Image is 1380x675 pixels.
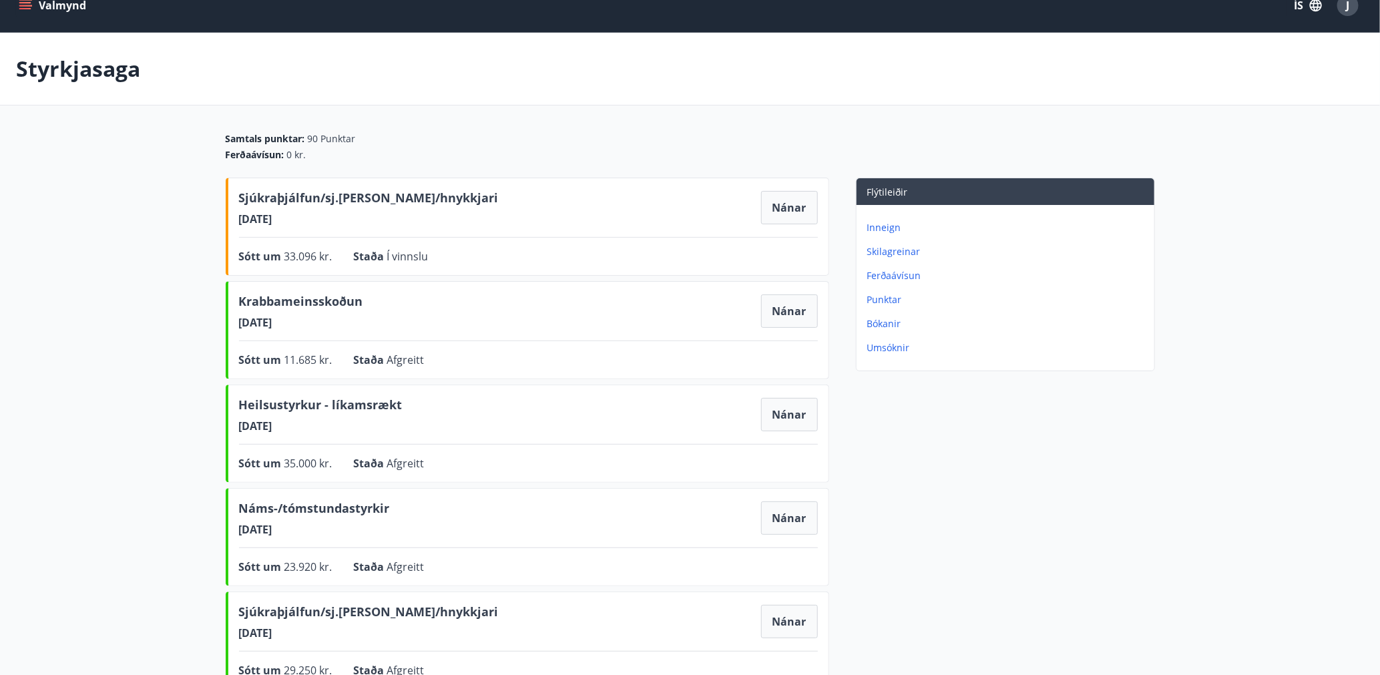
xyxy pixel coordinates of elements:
span: Afgreitt [387,353,425,367]
p: Umsóknir [867,341,1149,355]
span: 33.096 kr. [284,249,332,264]
p: Punktar [867,293,1149,306]
span: [DATE] [239,626,499,640]
span: Afgreitt [387,456,425,471]
span: Heilsustyrkur - líkamsrækt [239,396,403,419]
span: [DATE] [239,212,499,226]
p: Skilagreinar [867,245,1149,258]
p: Styrkjasaga [16,54,140,83]
span: Sótt um [239,353,284,367]
span: 23.920 kr. [284,559,332,574]
span: Ferðaávísun : [226,148,284,162]
span: 35.000 kr. [284,456,332,471]
span: Staða [354,353,387,367]
span: [DATE] [239,315,363,330]
button: Nánar [761,191,818,224]
span: Afgreitt [387,559,425,574]
span: Í vinnslu [387,249,429,264]
p: Inneign [867,221,1149,234]
span: 11.685 kr. [284,353,332,367]
span: Sótt um [239,559,284,574]
button: Nánar [761,501,818,535]
span: Samtals punktar : [226,132,305,146]
span: Sótt um [239,249,284,264]
button: Nánar [761,398,818,431]
span: Staða [354,456,387,471]
span: 0 kr. [287,148,306,162]
span: [DATE] [239,419,403,433]
span: [DATE] [239,522,390,537]
span: Staða [354,559,387,574]
span: Krabbameinsskoðun [239,292,363,315]
p: Bókanir [867,317,1149,330]
span: Sjúkraþjálfun/sj.[PERSON_NAME]/hnykkjari [239,189,499,212]
button: Nánar [761,294,818,328]
span: Sjúkraþjálfun/sj.[PERSON_NAME]/hnykkjari [239,603,499,626]
span: Sótt um [239,456,284,471]
p: Ferðaávísun [867,269,1149,282]
button: Nánar [761,605,818,638]
span: 90 Punktar [308,132,356,146]
span: Flýtileiðir [867,186,908,198]
span: Staða [354,249,387,264]
span: Náms-/tómstundastyrkir [239,499,390,522]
